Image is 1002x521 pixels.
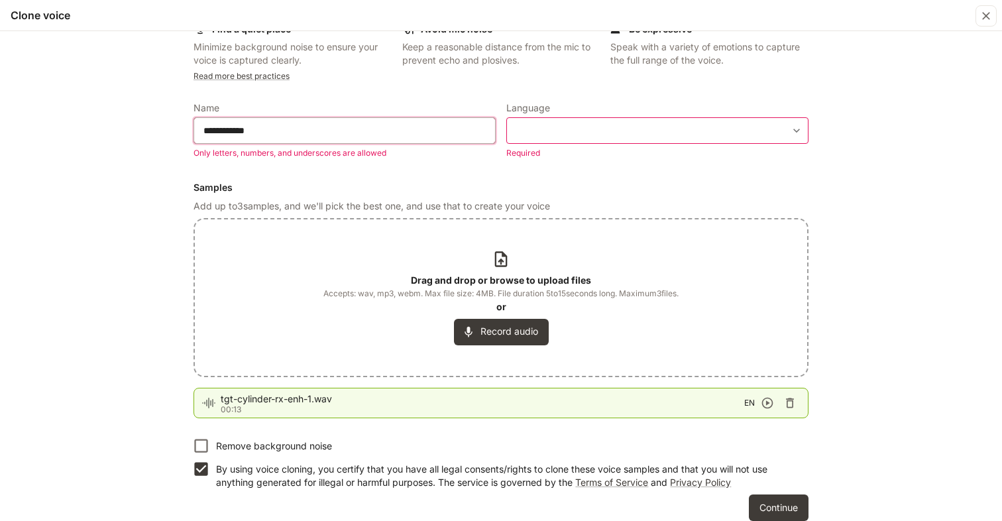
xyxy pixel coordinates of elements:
[323,287,679,300] span: Accepts: wav, mp3, webm. Max file size: 4MB. File duration 5 to 15 seconds long. Maximum 3 files.
[670,477,731,488] a: Privacy Policy
[11,8,70,23] h5: Clone voice
[506,146,799,160] p: Required
[610,40,808,67] p: Speak with a variety of emotions to capture the full range of the voice.
[749,494,808,521] button: Continue
[421,23,492,34] b: Avoid mic noise
[402,40,600,67] p: Keep a reasonable distance from the mic to prevent echo and plosives.
[194,181,808,194] h6: Samples
[575,477,648,488] a: Terms of Service
[506,103,550,113] p: Language
[216,463,798,489] p: By using voice cloning, you certify that you have all legal consents/rights to clone these voice ...
[496,301,506,312] b: or
[744,396,755,410] span: EN
[194,71,290,81] a: Read more best practices
[507,124,808,137] div: ​
[216,439,332,453] p: Remove background noise
[194,200,808,213] p: Add up to 3 samples, and we'll pick the best one, and use that to create your voice
[194,40,392,67] p: Minimize background noise to ensure your voice is captured clearly.
[454,319,549,345] button: Record audio
[411,274,591,286] b: Drag and drop or browse to upload files
[221,392,744,406] span: tgt-cylinder-rx-enh-1.wav
[194,146,486,160] p: Only letters, numbers, and underscores are allowed
[221,406,744,414] p: 00:13
[629,23,692,34] b: Be expressive
[212,23,291,34] b: Find a quiet place
[194,103,219,113] p: Name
